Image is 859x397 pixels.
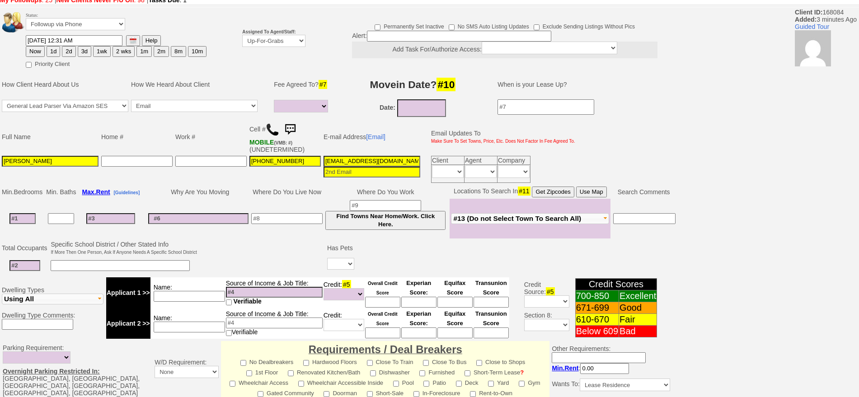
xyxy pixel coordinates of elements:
input: #8 [251,213,323,224]
input: Wheelchair Accessible Inside [298,381,304,387]
b: Client ID: [795,9,822,16]
label: Permanently Set Inactive [375,20,444,31]
a: Guided Tour [795,23,829,30]
input: #1 [9,213,36,224]
td: Work # [174,119,248,154]
a: ? [520,369,524,376]
span: #5 [342,280,351,289]
span: 168084 3 minutes Ago [795,9,859,66]
input: Ask Customer: Do You Know Your Overall Credit Score [365,327,400,338]
td: Min. Baths [45,185,77,199]
td: Cell # (UNDETERMINED) [248,119,322,154]
td: Name: [150,277,225,308]
a: [Email] [366,133,385,140]
b: Date: [380,104,395,111]
label: Priority Client [26,58,70,68]
b: Max. [82,188,110,196]
input: Rent-to-Own [470,391,476,397]
span: #7 [319,80,328,89]
font: Transunion Score [475,280,507,296]
a: [Guidelines] [113,188,140,196]
u: Lorem ip dolorsitam consectetur adipi E Sedd Ei, Tempo Incidi, UT, 29248 - l {etdo-magnaaliqu: en... [36,14,655,79]
a: Disable Client Notes [623,0,676,7]
td: Full Name [0,119,100,154]
td: How Client Heard About Us [0,71,130,98]
input: Close to Shops [476,360,482,366]
input: Gated Community [258,391,263,397]
label: Wheelchair Access [230,377,288,387]
td: Credit: [323,308,365,339]
input: 2nd Email [324,167,420,177]
input: No SMS Auto Listing Updates [449,24,455,30]
td: 610-670 [575,314,619,326]
td: How We Heard About Client [130,71,268,98]
input: Short-Term Lease? [465,370,470,376]
td: Source of Income & Job Title: [225,277,323,308]
input: Hardwood Floors [303,360,309,366]
td: 700-850 [575,290,619,302]
td: Where Do You Live Now [250,185,324,199]
input: Ask Customer: Do You Know Your Equifax Credit Score [437,297,473,308]
nobr: Locations To Search In [454,187,607,195]
div: Alert: [352,31,657,58]
b: Assigned To Agent/Staff: [242,29,296,34]
span: Rent [96,188,110,196]
center: Add Task For/Authorize Access: [352,42,657,58]
nobr: Wants To: [552,380,670,388]
button: 3d [78,46,91,57]
button: 1wk [93,46,111,57]
font: Overall Credit Score [368,281,398,295]
label: Close to Shops [476,356,525,366]
td: Search Comments [610,185,677,199]
button: 1m [136,46,152,57]
button: Using All [2,294,103,304]
span: #13 (Do not Select Town To Search All) [453,215,581,222]
td: Dwelling Types Dwelling Type Comments: [0,276,105,340]
input: Priority Client [26,62,32,68]
input: #4 [226,318,323,328]
button: Help [142,35,161,46]
font: MOBILE [249,139,274,146]
label: Patio [423,377,446,387]
font: (VMB: #) [274,140,292,145]
input: #7 [498,99,594,115]
td: Applicant 1 >> [106,277,150,308]
label: No SMS Auto Listing Updates [449,20,529,31]
span: Bedrooms [14,188,42,196]
td: Credit: [323,277,365,308]
b: AT&T Wireless [249,139,292,146]
input: Pool [393,381,399,387]
label: Wheelchair Accessible Inside [298,377,383,387]
font: Log [661,14,674,22]
label: No Dealbreakers [240,356,294,366]
td: Specific School District / Other Stated Info [49,239,198,257]
input: Gym [519,381,525,387]
td: Excellent [619,290,657,302]
img: 3695f4c7e14321bb9c583fef6e9399b8 [795,30,831,66]
label: Hardwood Floors [303,356,357,366]
input: Close To Bus [423,360,429,366]
span: Verifiable [234,298,262,305]
nobr: : [552,364,629,372]
td: Agent [465,156,498,164]
input: Dishwasher [370,370,376,376]
input: Short-Sale [367,391,373,397]
font: If More Then One Person, Ask If Anyone Needs A Specific School District [51,250,197,255]
font: Make Sure To Set Towns, Price, Etc. Does Not Factor In Fee Agreed To. [431,139,575,144]
td: Email Updates To [424,119,577,154]
button: 2 wks [113,46,135,57]
font: Requirements / Deal Breakers [309,343,462,355]
td: Client [432,156,465,164]
input: In-Foreclosure [413,391,419,397]
a: [Reply] [36,79,59,87]
img: [calendar icon] [130,37,136,44]
input: Permanently Set Inactive [375,24,380,30]
a: Hide Logs [595,0,622,7]
font: Equifax Score [444,310,465,327]
td: Below 609 [575,326,619,337]
label: Furnished [419,366,455,377]
input: Patio [423,381,429,387]
td: Credit Source: Section 8: [511,276,571,340]
input: Renovated Kitchen/Bath [288,370,294,376]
